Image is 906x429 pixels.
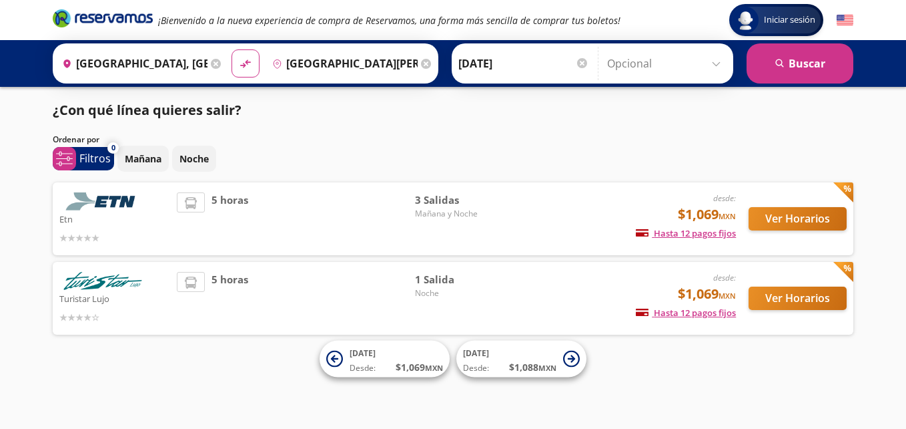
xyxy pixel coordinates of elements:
button: Ver Horarios [749,287,847,310]
small: MXN [719,211,736,221]
p: ¿Con qué línea quieres salir? [53,100,242,120]
button: Buscar [747,43,853,84]
small: MXN [719,291,736,301]
p: Filtros [79,150,111,166]
em: ¡Bienvenido a la nueva experiencia de compra de Reservamos, una forma más sencilla de comprar tus... [158,14,620,27]
p: Mañana [125,152,161,166]
span: 3 Salidas [415,192,508,208]
input: Opcional [607,47,727,80]
a: Brand Logo [53,8,153,32]
span: Noche [415,287,508,299]
span: [DATE] [350,347,376,359]
input: Elegir Fecha [458,47,589,80]
span: Mañana y Noche [415,208,508,220]
span: $ 1,088 [509,360,556,374]
small: MXN [538,363,556,373]
span: $ 1,069 [396,360,443,374]
small: MXN [425,363,443,373]
span: $1,069 [678,204,736,225]
button: Noche [172,146,216,172]
em: desde: [713,272,736,283]
span: 5 horas [211,272,248,325]
span: [DATE] [463,347,489,359]
button: Ver Horarios [749,207,847,231]
span: 1 Salida [415,272,508,287]
span: Desde: [350,362,376,374]
span: Iniciar sesión [759,13,821,27]
p: Ordenar por [53,134,99,146]
button: Mañana [117,146,169,172]
i: Brand Logo [53,8,153,28]
p: Etn [59,210,170,227]
img: Turistar Lujo [59,272,146,290]
button: 0Filtros [53,147,114,170]
p: Turistar Lujo [59,290,170,306]
span: Desde: [463,362,489,374]
input: Buscar Origen [57,47,207,80]
em: desde: [713,192,736,204]
button: [DATE]Desde:$1,088MXN [456,341,586,378]
p: Noche [179,152,209,166]
span: $1,069 [678,284,736,304]
button: English [837,12,853,29]
span: Hasta 12 pagos fijos [636,227,736,239]
span: Hasta 12 pagos fijos [636,307,736,319]
span: 0 [111,142,115,154]
input: Buscar Destino [267,47,418,80]
img: Etn [59,192,146,210]
button: [DATE]Desde:$1,069MXN [320,341,450,378]
span: 5 horas [211,192,248,245]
